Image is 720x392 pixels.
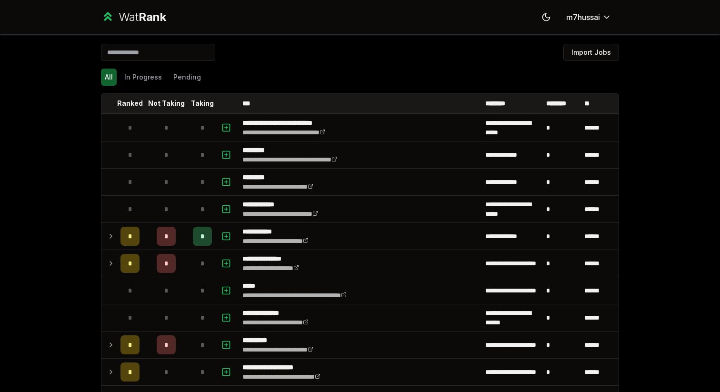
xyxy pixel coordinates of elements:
[139,10,166,24] span: Rank
[101,69,117,86] button: All
[120,69,166,86] button: In Progress
[117,99,143,108] p: Ranked
[191,99,214,108] p: Taking
[563,44,619,61] button: Import Jobs
[170,69,205,86] button: Pending
[559,9,619,26] button: m7hussai
[148,99,185,108] p: Not Taking
[101,10,166,25] a: WatRank
[566,11,600,23] span: m7hussai
[119,10,166,25] div: Wat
